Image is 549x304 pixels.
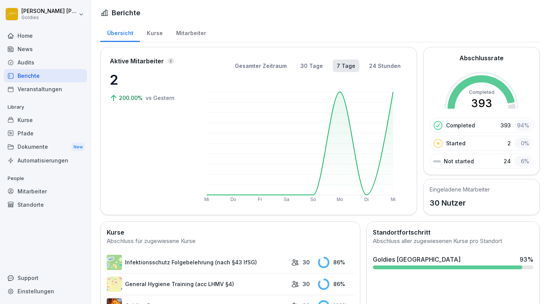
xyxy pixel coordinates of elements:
[4,140,87,154] div: Dokumente
[520,255,533,264] div: 93 %
[501,121,511,129] p: 393
[4,172,87,185] p: People
[318,257,354,268] div: 86 %
[72,143,85,151] div: New
[284,197,289,202] text: Sa
[107,277,122,292] img: rd8noi9myd5hshrmayjayi2t.png
[373,255,461,264] div: Goldies [GEOGRAPHIC_DATA]
[310,197,316,202] text: So
[4,29,87,42] a: Home
[107,255,287,270] a: Infektionsschutz Folgebelehrung (nach §43 IfSG)
[444,157,474,165] p: Not started
[4,185,87,198] a: Mitarbeiter
[373,237,533,246] div: Abschluss aller zugewiesenen Kurse pro Standort
[146,94,175,102] p: vs Gestern
[515,138,531,149] div: 0 %
[230,197,236,202] text: Do
[430,185,490,193] h5: Eingeladene Mitarbeiter
[430,197,490,209] p: 30 Nutzer
[140,23,169,42] a: Kurse
[318,278,354,290] div: 86 %
[337,197,343,202] text: Mo
[370,252,536,272] a: Goldies [GEOGRAPHIC_DATA]93%
[119,94,144,102] p: 200.00%
[4,285,87,298] a: Einstellungen
[4,82,87,96] a: Veranstaltungen
[515,120,531,131] div: 94 %
[107,277,287,292] a: General Hygiene Training (acc LHMV §4)
[107,228,354,237] h2: Kurse
[4,127,87,140] a: Pfade
[459,53,504,63] h2: Abschlussrate
[169,23,213,42] a: Mitarbeiter
[21,15,77,20] p: Goldies
[4,113,87,127] a: Kurse
[231,60,291,72] button: Gesamter Zeitraum
[446,139,466,147] p: Started
[107,255,122,270] img: tgff07aey9ahi6f4hltuk21p.png
[204,197,209,202] text: Mi
[4,271,87,285] div: Support
[373,228,533,237] h2: Standortfortschritt
[504,157,511,165] p: 24
[4,101,87,113] p: Library
[365,60,405,72] button: 24 Stunden
[21,8,77,14] p: [PERSON_NAME] [PERSON_NAME]
[391,197,396,202] text: Mi
[446,121,475,129] p: Completed
[4,56,87,69] a: Audits
[4,42,87,56] a: News
[4,198,87,211] a: Standorte
[507,139,511,147] p: 2
[297,60,327,72] button: 30 Tage
[303,258,310,266] p: 30
[258,197,262,202] text: Fr
[333,60,359,72] button: 7 Tage
[110,69,186,90] p: 2
[110,56,164,66] p: Aktive Mitarbeiter
[107,237,354,246] div: Abschluss für zugewiesene Kurse
[303,280,310,288] p: 30
[4,69,87,82] a: Berichte
[100,23,140,42] a: Übersicht
[364,197,368,202] text: Di
[4,140,87,154] a: DokumenteNew
[4,154,87,167] a: Automatisierungen
[515,156,531,167] div: 6 %
[112,8,140,18] h1: Berichte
